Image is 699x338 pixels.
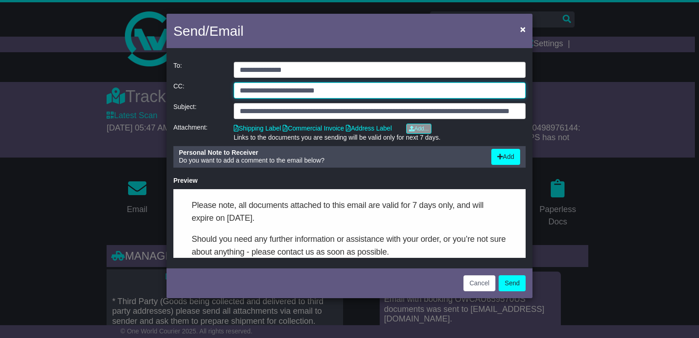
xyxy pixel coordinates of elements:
[516,20,530,38] button: Close
[283,125,344,132] a: Commercial Invoice
[18,44,334,69] p: Should you need any further information or assistance with your order, or you’re not sure about a...
[169,124,229,142] div: Attachment:
[234,134,526,142] div: Links to the documents you are sending will be valid only for next 7 days.
[169,103,229,119] div: Subject:
[234,125,281,132] a: Shipping Label
[18,10,334,35] p: Please note, all documents attached to this email are valid for 7 days only, and will expire on [...
[346,125,392,132] a: Address Label
[491,149,520,165] button: Add
[174,149,487,165] div: Do you want to add a comment to the email below?
[520,24,526,34] span: ×
[179,149,482,157] div: Personal Note to Receiver
[169,62,229,78] div: To:
[173,177,526,185] div: Preview
[169,82,229,98] div: CC:
[173,21,243,41] h4: Send/Email
[499,275,526,291] button: Send
[463,275,495,291] button: Cancel
[406,124,431,134] a: Add...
